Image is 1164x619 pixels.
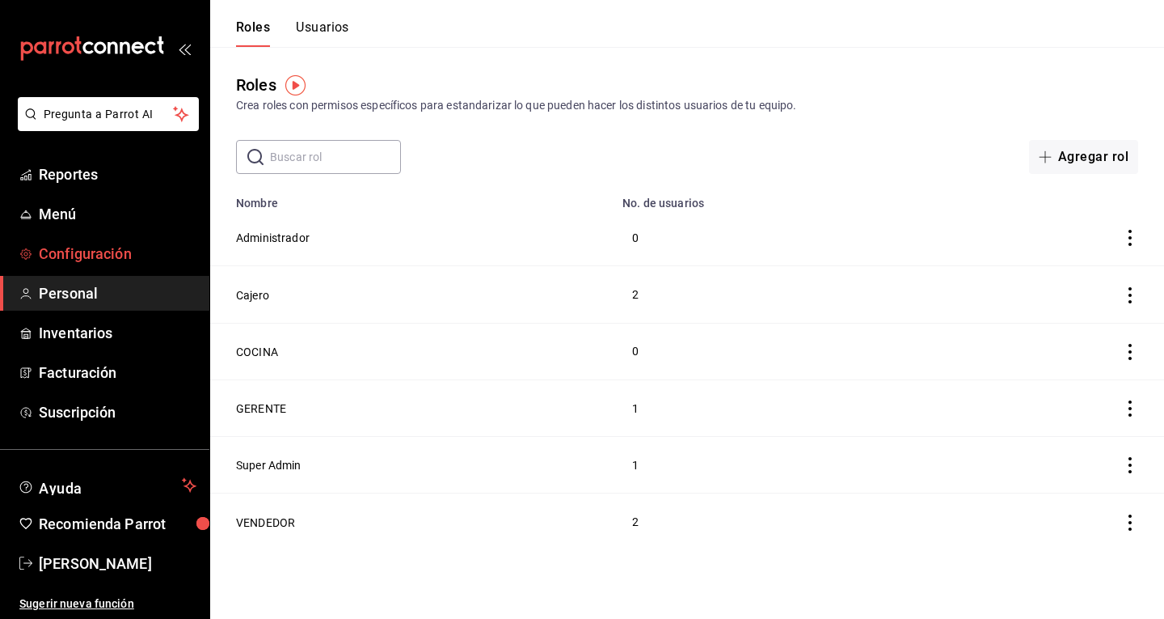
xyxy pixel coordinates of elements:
button: Super Admin [236,457,302,473]
span: Recomienda Parrot [39,513,196,535]
span: Configuración [39,243,196,265]
input: Buscar rol [270,141,401,173]
td: 0 [613,210,955,266]
td: 1 [613,379,955,436]
button: actions [1122,344,1138,360]
span: Reportes [39,163,196,185]
th: Nombre [210,187,613,210]
td: 0 [613,323,955,379]
img: Tooltip marker [285,75,306,95]
span: [PERSON_NAME] [39,553,196,574]
button: actions [1122,230,1138,246]
button: actions [1122,457,1138,473]
span: Personal [39,282,196,304]
span: Facturación [39,362,196,384]
button: Cajero [236,287,269,303]
span: Menú [39,203,196,225]
button: Roles [236,19,270,47]
button: actions [1122,287,1138,303]
span: Pregunta a Parrot AI [44,106,174,123]
button: Usuarios [296,19,349,47]
button: Administrador [236,230,310,246]
button: actions [1122,401,1138,417]
a: Pregunta a Parrot AI [11,117,199,134]
button: Pregunta a Parrot AI [18,97,199,131]
button: GERENTE [236,401,286,417]
button: COCINA [236,344,278,360]
td: 2 [613,266,955,323]
div: Crea roles con permisos específicos para estandarizar lo que pueden hacer los distintos usuarios ... [236,97,1138,114]
div: Roles [236,73,276,97]
th: No. de usuarios [613,187,955,210]
span: Inventarios [39,322,196,344]
span: Ayuda [39,476,175,495]
span: Suscripción [39,401,196,423]
button: VENDEDOR [236,515,295,531]
button: open_drawer_menu [178,42,191,55]
button: Agregar rol [1029,140,1138,174]
td: 2 [613,494,955,550]
span: Sugerir nueva función [19,596,196,613]
button: actions [1122,515,1138,531]
div: navigation tabs [236,19,349,47]
td: 1 [613,437,955,494]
